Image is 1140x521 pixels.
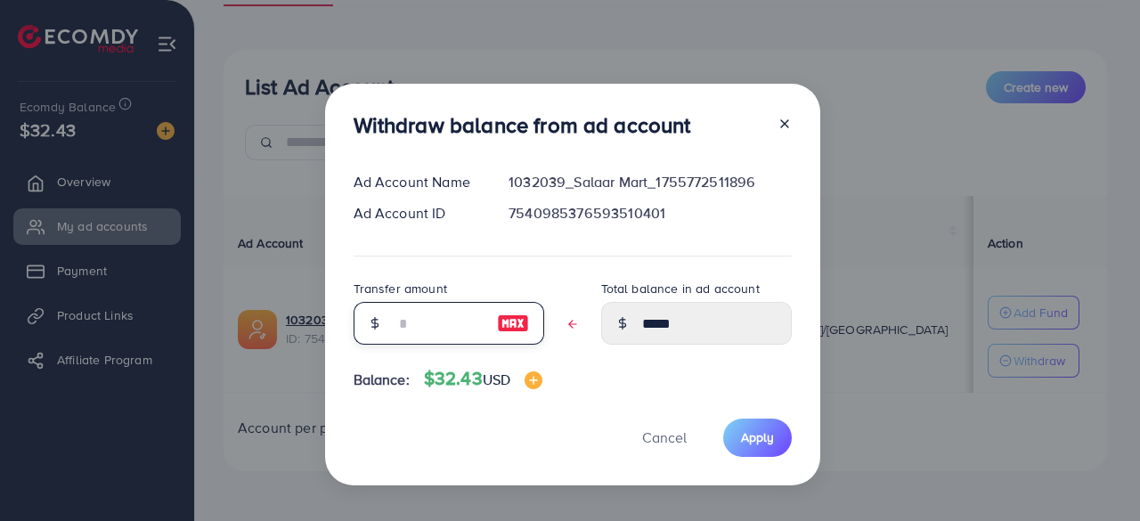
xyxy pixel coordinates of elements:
span: Cancel [642,427,687,447]
iframe: Chat [1064,441,1127,508]
h4: $32.43 [424,368,542,390]
h3: Withdraw balance from ad account [354,112,691,138]
span: Apply [741,428,774,446]
span: Balance: [354,370,410,390]
button: Apply [723,419,792,457]
div: 7540985376593510401 [494,203,805,224]
div: Ad Account Name [339,172,495,192]
img: image [497,313,529,334]
label: Transfer amount [354,280,447,297]
button: Cancel [620,419,709,457]
img: image [525,371,542,389]
div: 1032039_Salaar Mart_1755772511896 [494,172,805,192]
span: USD [483,370,510,389]
div: Ad Account ID [339,203,495,224]
label: Total balance in ad account [601,280,760,297]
